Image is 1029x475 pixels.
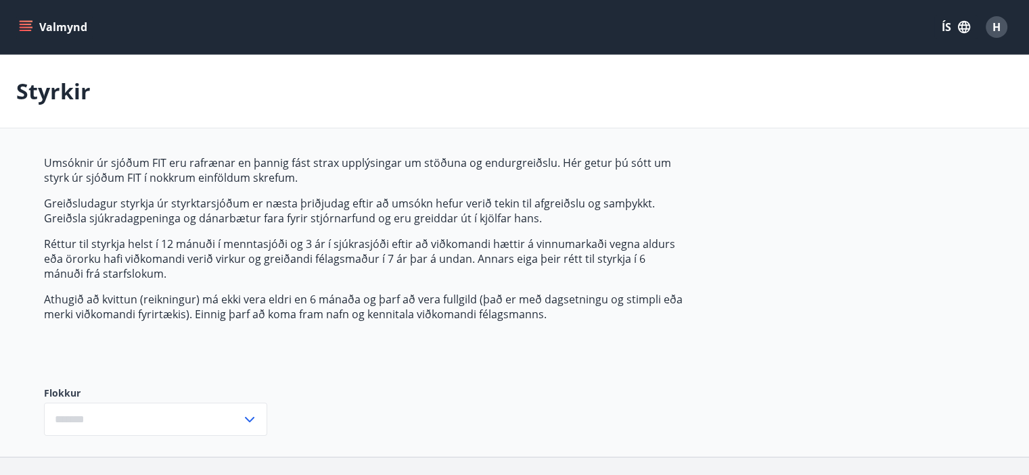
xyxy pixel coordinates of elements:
p: Styrkir [16,76,91,106]
p: Greiðsludagur styrkja úr styrktarsjóðum er næsta þriðjudag eftir að umsókn hefur verið tekin til ... [44,196,683,226]
span: H [992,20,1001,34]
label: Flokkur [44,386,267,400]
p: Réttur til styrkja helst í 12 mánuði í menntasjóði og 3 ár í sjúkrasjóði eftir að viðkomandi hætt... [44,236,683,281]
button: menu [16,15,93,39]
p: Athugið að kvittun (reikningur) má ekki vera eldri en 6 mánaða og þarf að vera fullgild (það er m... [44,292,683,322]
button: ÍS [934,15,978,39]
button: H [980,11,1013,43]
p: Umsóknir úr sjóðum FIT eru rafrænar en þannig fást strax upplýsingar um stöðuna og endurgreiðslu.... [44,155,683,185]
